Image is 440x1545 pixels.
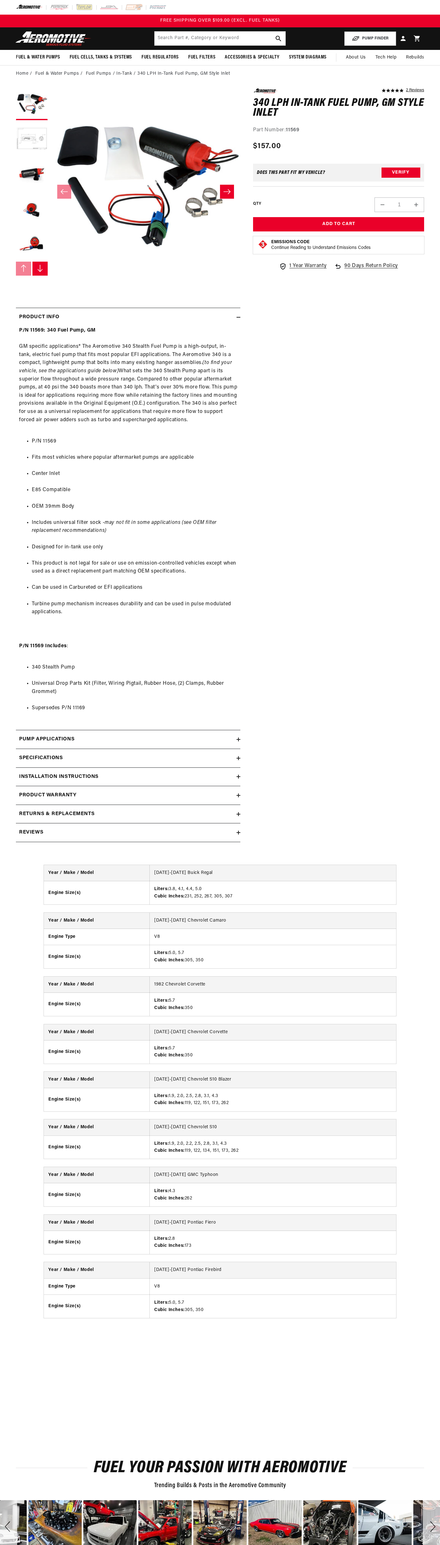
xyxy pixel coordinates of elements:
[271,240,310,244] strong: Emissions Code
[341,50,371,65] a: About Us
[32,543,237,552] li: Designed for in-tank use only
[44,1215,149,1231] th: Year / Make / Model
[188,54,215,61] span: Fuel Filters
[258,239,268,250] img: Emissions code
[284,50,331,65] summary: System Diagrams
[154,1053,185,1058] strong: Cubic Inches:
[286,127,299,133] strong: 11569
[44,1231,149,1254] th: Engine Size(s)
[65,50,137,65] summary: Fuel Cells, Tanks & Systems
[150,1278,396,1294] td: V8
[257,170,325,175] div: Does This part fit My vehicle?
[150,1183,396,1206] td: 4.3 262
[137,50,183,65] summary: Fuel Regulators
[16,70,424,77] nav: breadcrumbs
[44,977,149,993] th: Year / Make / Model
[375,54,396,61] span: Tech Help
[32,437,237,446] li: P/N 11569
[150,929,396,945] td: V8
[154,1196,185,1201] strong: Cubic Inches:
[32,680,237,696] li: Universal Drop Parts Kit (Filter, Wiring Pigtail, Rubber Hose, (2) Clamps, Rubber Grommet)
[44,1088,149,1111] th: Engine Size(s)
[19,754,63,762] h2: Specifications
[150,993,396,1016] td: 5.7 350
[401,50,429,65] summary: Rebuilds
[19,791,77,800] h2: Product warranty
[44,1136,149,1159] th: Engine Size(s)
[32,503,237,511] li: OEM 39mm Body
[44,1167,149,1183] th: Year / Make / Model
[16,70,28,77] a: Home
[406,54,424,61] span: Rebuilds
[16,805,240,823] summary: Returns & replacements
[150,1215,396,1231] td: [DATE]-[DATE] Pontiac Fiero
[253,217,424,231] button: Add to Cart
[406,88,424,93] a: 2 reviews
[289,262,327,270] span: 1 Year Warranty
[19,773,99,781] h2: Installation Instructions
[346,55,366,60] span: About Us
[271,239,371,251] button: Emissions CodeContinue Reading to Understand Emissions Codes
[154,1006,185,1010] strong: Cubic Inches:
[16,88,48,120] button: Load image 1 in gallery view
[19,328,96,333] strong: P/N 11569: 340 Fuel Pump, GM
[150,1072,396,1088] td: [DATE]-[DATE] Chevrolet S10 Blazer
[154,958,185,963] strong: Cubic Inches:
[44,1278,149,1294] th: Engine Type
[35,70,79,77] a: Fuel & Water Pumps
[371,50,401,65] summary: Tech Help
[155,31,286,45] input: Search by Part Number, Category or Keyword
[19,828,43,837] h2: Reviews
[44,1295,149,1318] th: Engine Size(s)
[16,262,31,276] button: Slide left
[154,998,169,1003] strong: Liters:
[44,1040,149,1064] th: Engine Size(s)
[253,201,261,207] label: QTY
[154,1236,169,1241] strong: Liters:
[44,1183,149,1206] th: Engine Size(s)
[154,951,169,955] strong: Liters:
[154,1300,169,1305] strong: Liters:
[154,1243,185,1248] strong: Cubic Inches:
[154,1482,286,1489] span: Trending Builds & Posts in the Aeromotive Community
[150,1119,396,1136] td: [DATE]-[DATE] Chevrolet S10
[150,913,396,929] td: [DATE]-[DATE] Chevrolet Camaro
[16,1460,424,1475] h2: Fuel Your Passion with Aeromotive
[16,193,48,225] button: Load image 4 in gallery view
[44,865,149,881] th: Year / Make / Model
[150,1262,396,1278] td: [DATE]-[DATE] Pontiac Firebird
[220,50,284,65] summary: Accessories & Specialty
[271,245,371,251] p: Continue Reading to Understand Emissions Codes
[44,1262,149,1278] th: Year / Make / Model
[154,1094,169,1098] strong: Liters:
[253,141,281,152] span: $157.00
[160,18,280,23] span: FREE SHIPPING OVER $109.00 (EXCL. FUEL TANKS)
[44,1024,149,1040] th: Year / Make / Model
[154,1308,185,1312] strong: Cubic Inches:
[382,168,420,178] button: Verify
[150,1136,396,1159] td: 1.9, 2.0, 2.2, 2.5, 2.8, 3.1, 4.3 119, 122, 134, 151, 173, 262
[32,663,237,672] li: 340 Stealth Pump
[44,929,149,945] th: Engine Type
[16,823,240,842] summary: Reviews
[16,308,240,326] summary: Product Info
[44,913,149,929] th: Year / Make / Model
[154,887,169,891] strong: Liters:
[116,70,137,77] li: In-Tank
[334,262,398,277] a: 90 Days Return Policy
[16,749,240,767] summary: Specifications
[44,945,149,968] th: Engine Size(s)
[279,262,327,270] a: 1 Year Warranty
[16,768,240,786] summary: Installation Instructions
[150,1088,396,1111] td: 1.9, 2.0, 2.5, 2.8, 3.1, 4.3 119, 122, 151, 173, 262
[19,313,59,321] h2: Product Info
[32,454,237,462] li: Fits most vehicles where popular aftermarket pumps are applicable
[137,70,230,77] li: 340 LPH In-Tank Fuel Pump, GM Style Inlet
[150,1167,396,1183] td: [DATE]-[DATE] GMC Typhoon
[253,98,424,118] h1: 340 LPH In-Tank Fuel Pump, GM Style Inlet
[154,1046,169,1051] strong: Liters:
[44,993,149,1016] th: Engine Size(s)
[289,54,327,61] span: System Diagrams
[150,1231,396,1254] td: 2.8 173
[44,1072,149,1088] th: Year / Make / Model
